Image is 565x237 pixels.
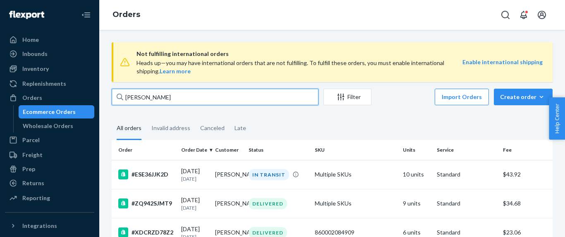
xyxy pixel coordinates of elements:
a: Learn more [160,68,191,75]
div: #ESE36JJK2D [118,169,175,179]
div: Wholesale Orders [23,122,73,130]
div: [DATE] [181,196,208,211]
div: Home [22,36,39,44]
div: IN TRANSIT [249,169,289,180]
a: Inbounds [5,47,94,60]
div: Reporting [22,194,50,202]
button: Open account menu [534,7,550,23]
div: Ecommerce Orders [23,108,76,116]
div: Parcel [22,136,40,144]
button: Close Navigation [78,7,94,23]
div: All orders [117,117,141,140]
img: Flexport logo [9,11,44,19]
td: $34.68 [500,189,553,218]
div: Create order [500,93,546,101]
th: Order [112,140,178,160]
a: Enable international shipping [462,58,543,65]
th: SKU [311,140,400,160]
div: Canceled [200,117,225,139]
div: Freight [22,151,43,159]
a: Parcel [5,133,94,147]
button: Help Center [549,97,565,140]
td: Multiple SKUs [311,189,400,218]
div: Invalid address [151,117,190,139]
div: Customer [215,146,242,153]
ol: breadcrumbs [106,3,147,27]
a: Replenishments [5,77,94,90]
div: 860002084909 [315,228,396,237]
p: [DATE] [181,175,208,182]
button: Filter [323,89,371,105]
button: Open Search Box [497,7,514,23]
a: Wholesale Orders [19,119,95,133]
div: Late [235,117,246,139]
p: [DATE] [181,204,208,211]
th: Fee [500,140,553,160]
a: Prep [5,162,94,176]
td: [PERSON_NAME] [212,189,246,218]
th: Service [433,140,500,160]
input: Search orders [112,89,318,105]
td: [PERSON_NAME] [212,160,246,189]
p: Standard [437,199,496,208]
p: Standard [437,170,496,179]
div: Returns [22,179,44,187]
button: Integrations [5,219,94,232]
div: Integrations [22,222,57,230]
td: 10 units [400,160,433,189]
div: Inventory [22,65,49,73]
span: Heads up—you may have international orders that are not fulfilling. To fulfill these orders, you ... [136,59,444,75]
a: Ecommerce Orders [19,105,95,118]
div: #ZQ942SJMT9 [118,198,175,208]
button: Open notifications [515,7,532,23]
td: $43.92 [500,160,553,189]
div: [DATE] [181,167,208,182]
div: DELIVERED [249,198,287,209]
td: Multiple SKUs [311,160,400,189]
a: Freight [5,148,94,162]
span: Not fulfilling international orders [136,49,462,59]
p: Standard [437,228,496,237]
th: Units [400,140,433,160]
div: Inbounds [22,50,48,58]
a: Inventory [5,62,94,75]
a: Reporting [5,191,94,205]
div: Prep [22,165,35,173]
td: 9 units [400,189,433,218]
a: Returns [5,177,94,190]
a: Orders [113,10,140,19]
button: Import Orders [435,89,489,105]
a: Orders [5,91,94,104]
iframe: Opens a widget where you can chat to one of our agents [511,212,557,233]
button: Create order [494,89,553,105]
th: Order Date [178,140,212,160]
div: Orders [22,94,42,102]
th: Status [245,140,311,160]
div: Replenishments [22,80,66,88]
div: Filter [324,93,371,101]
a: Home [5,33,94,46]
